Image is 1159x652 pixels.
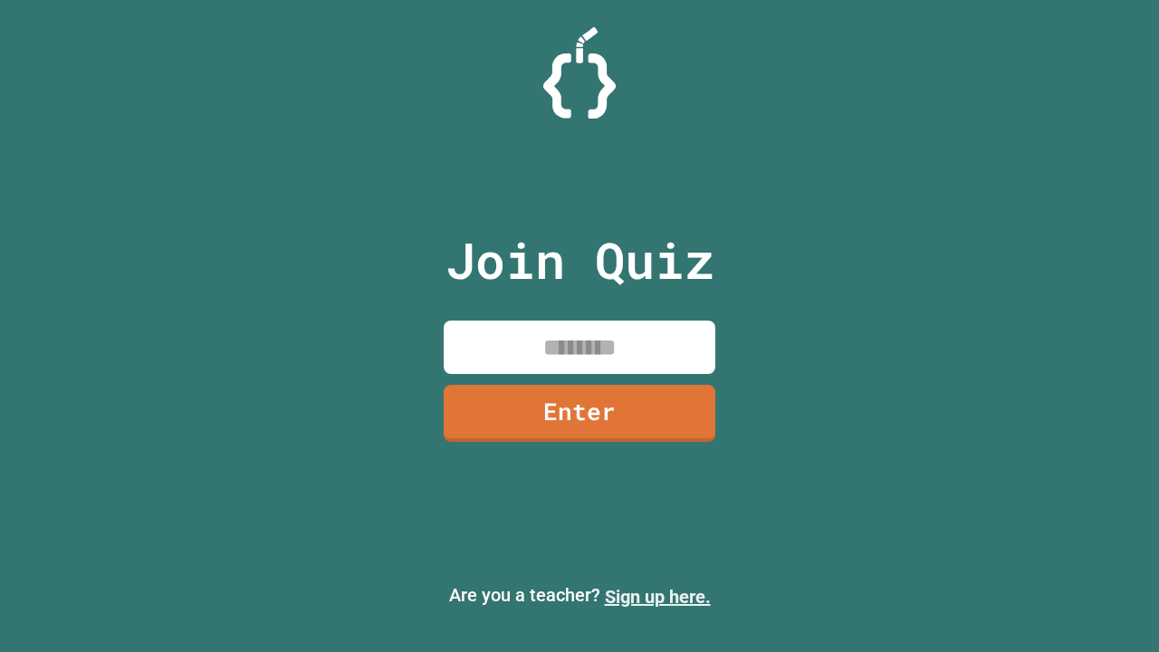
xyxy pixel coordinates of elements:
p: Join Quiz [445,223,714,298]
a: Enter [444,385,715,442]
img: Logo.svg [543,27,616,119]
p: Are you a teacher? [14,581,1145,610]
a: Sign up here. [605,586,711,608]
iframe: chat widget [1083,580,1141,634]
